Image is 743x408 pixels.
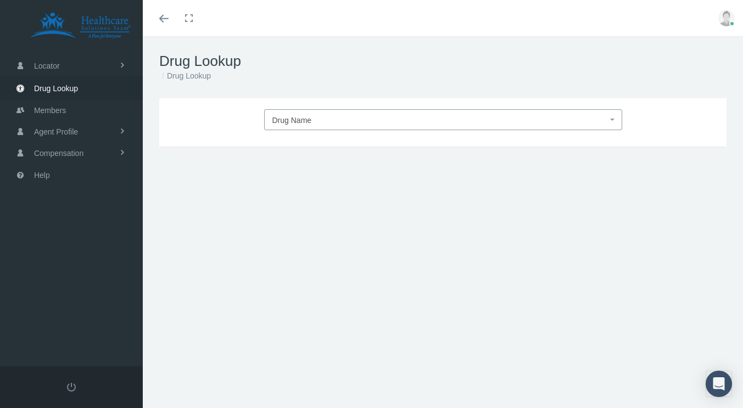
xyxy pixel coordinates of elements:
[718,10,735,26] img: user-placeholder.jpg
[34,100,66,121] span: Members
[34,121,78,142] span: Agent Profile
[34,55,60,76] span: Locator
[159,53,727,70] h1: Drug Lookup
[34,165,50,186] span: Help
[34,143,83,164] span: Compensation
[14,12,146,40] img: HEALTHCARE SOLUTIONS TEAM, LLC
[272,116,312,125] span: Drug Name
[34,78,78,99] span: Drug Lookup
[706,371,732,397] div: Open Intercom Messenger
[159,70,211,82] li: Drug Lookup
